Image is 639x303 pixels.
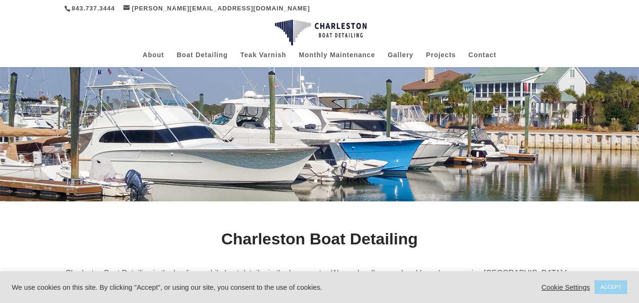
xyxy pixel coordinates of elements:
[468,52,496,67] a: Contact
[388,52,413,67] a: Gallery
[64,231,575,251] h1: Charleston Boat Detailing
[330,179,333,182] a: 4
[123,5,310,12] a: [PERSON_NAME][EMAIL_ADDRESS][DOMAIN_NAME]
[314,179,317,182] a: 2
[65,269,573,290] span: Charleston Boat Detailing is the leading mobile boat detailer in the Lowcountry. We are locally o...
[306,179,309,182] a: 1
[72,5,115,12] a: 843.737.3444
[299,52,375,67] a: Monthly Maintenance
[275,19,367,46] img: Charleston Boat Detailing
[240,52,286,67] a: Teak Varnish
[426,52,456,67] a: Projects
[322,179,325,182] a: 3
[542,283,590,292] a: Cookie Settings
[143,52,164,67] a: About
[595,280,627,294] a: ACCEPT
[12,283,443,292] div: We use cookies on this site. By clicking "Accept", or using our site, you consent to the use of c...
[176,52,228,67] a: Boat Detailing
